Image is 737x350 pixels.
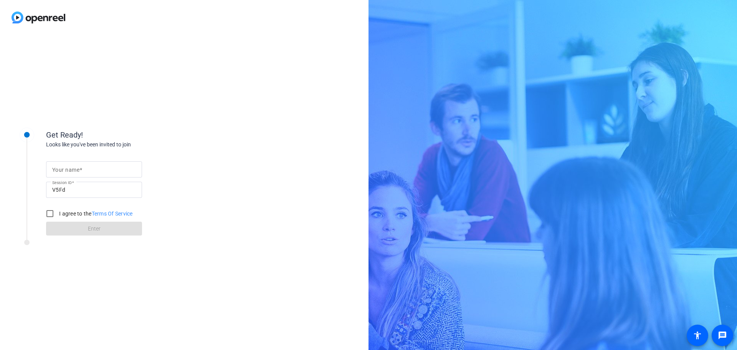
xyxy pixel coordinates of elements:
[46,141,200,149] div: Looks like you've been invited to join
[693,331,702,340] mat-icon: accessibility
[58,210,133,217] label: I agree to the
[92,211,133,217] a: Terms Of Service
[52,167,79,173] mat-label: Your name
[718,331,727,340] mat-icon: message
[46,129,200,141] div: Get Ready!
[52,180,72,185] mat-label: Session ID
